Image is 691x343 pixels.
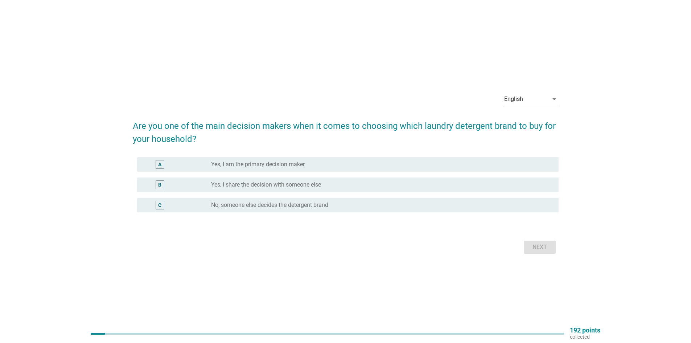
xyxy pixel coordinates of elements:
[133,112,559,146] h2: Are you one of the main decision makers when it comes to choosing which laundry detergent brand t...
[550,95,559,103] i: arrow_drop_down
[570,327,600,334] p: 192 points
[158,160,161,168] div: A
[570,334,600,340] p: collected
[211,201,328,209] label: No, someone else decides the detergent brand
[211,181,321,188] label: Yes, I share the decision with someone else
[158,201,161,209] div: C
[158,181,161,188] div: B
[504,96,523,102] div: English
[211,161,305,168] label: Yes, I am the primary decision maker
